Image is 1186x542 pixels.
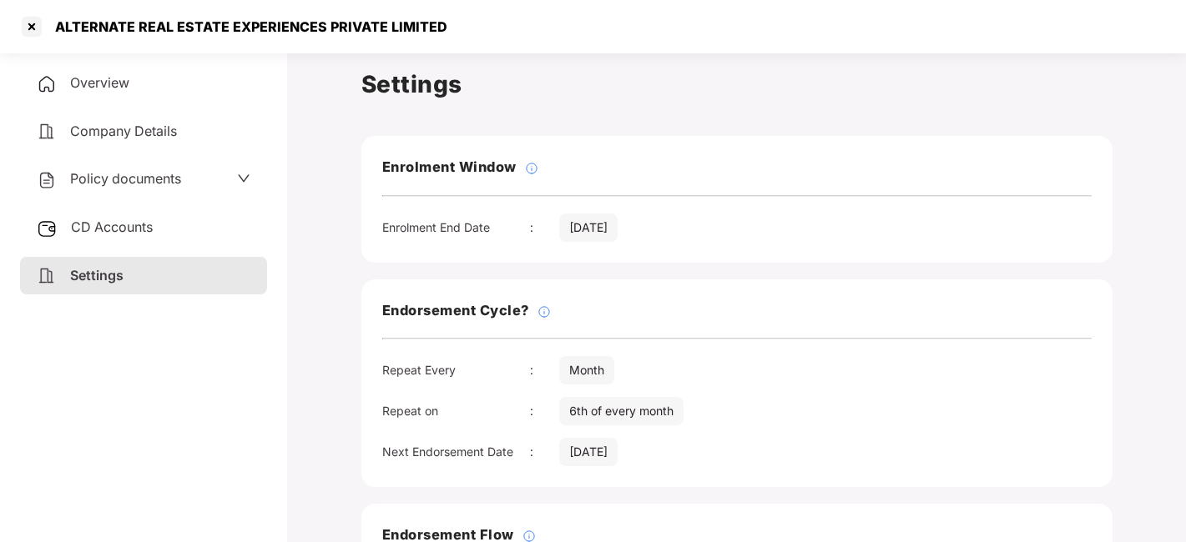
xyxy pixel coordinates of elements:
img: svg+xml;base64,PHN2ZyB4bWxucz0iaHR0cDovL3d3dy53My5vcmcvMjAwMC9zdmciIHdpZHRoPSIyNCIgaGVpZ2h0PSIyNC... [37,74,57,94]
div: [DATE] [559,438,618,466]
h3: Endorsement Cycle? [382,300,529,322]
div: : [530,443,559,461]
span: Overview [70,74,129,91]
img: svg+xml;base64,PHN2ZyBpZD0iSW5mb18tXzMyeDMyIiBkYXRhLW5hbWU9IkluZm8gLSAzMngzMiIgeG1sbnM9Imh0dHA6Ly... [525,162,538,175]
div: [DATE] [559,213,618,242]
div: Enrolment End Date [382,218,530,237]
div: Repeat on [382,402,530,420]
div: Repeat Every [382,361,530,379]
div: : [530,361,559,379]
div: : [530,218,559,237]
span: CD Accounts [71,218,153,235]
img: svg+xml;base64,PHN2ZyB4bWxucz0iaHR0cDovL3d3dy53My5vcmcvMjAwMC9zdmciIHdpZHRoPSIyNCIgaGVpZ2h0PSIyNC... [37,266,57,286]
div: Month [559,356,614,384]
h1: Settings [361,66,1113,103]
img: svg+xml;base64,PHN2ZyB4bWxucz0iaHR0cDovL3d3dy53My5vcmcvMjAwMC9zdmciIHdpZHRoPSIyNCIgaGVpZ2h0PSIyNC... [37,170,57,190]
div: 6th of every month [559,397,684,425]
span: Settings [70,267,124,284]
h3: Enrolment Window [382,157,517,178]
div: Next Endorsement Date [382,443,530,461]
img: svg+xml;base64,PHN2ZyB4bWxucz0iaHR0cDovL3d3dy53My5vcmcvMjAwMC9zdmciIHdpZHRoPSIyNCIgaGVpZ2h0PSIyNC... [37,122,57,142]
span: down [237,172,250,185]
span: Policy documents [70,170,181,187]
div: : [530,402,559,420]
div: ALTERNATE REAL ESTATE EXPERIENCES PRIVATE LIMITED [45,18,447,35]
img: svg+xml;base64,PHN2ZyBpZD0iSW5mb18tXzMyeDMyIiBkYXRhLW5hbWU9IkluZm8gLSAzMngzMiIgeG1sbnM9Imh0dHA6Ly... [537,305,551,319]
span: Company Details [70,123,177,139]
img: svg+xml;base64,PHN2ZyB3aWR0aD0iMjUiIGhlaWdodD0iMjQiIHZpZXdCb3g9IjAgMCAyNSAyNCIgZmlsbD0ibm9uZSIgeG... [37,218,58,238]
